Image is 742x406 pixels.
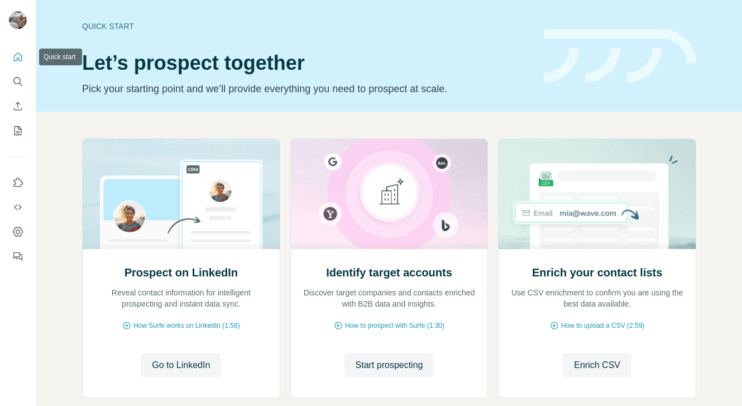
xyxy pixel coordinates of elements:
[510,287,684,309] p: Use CSV enrichment to confirm you are using the best data available.
[326,265,452,280] h2: Identify target accounts
[82,139,280,249] img: Prospect on LinkedIn
[133,321,240,331] span: How Surfe works on LinkedIn (1:58)
[563,353,631,378] button: Enrich CSV
[498,139,696,249] img: Enrich your contact lists
[9,222,27,242] button: Dashboard
[9,47,27,67] button: Quick start
[561,321,644,331] span: How to upload a CSV (2:59)
[544,29,696,83] img: banner
[9,71,27,92] button: Search
[9,121,27,141] button: My lists
[574,359,620,372] span: Enrich CSV
[290,139,489,249] img: Identify target accounts
[82,52,530,74] h1: Let’s prospect together
[94,287,269,309] p: Reveal contact information for intelligent prospecting and instant data sync.
[9,197,27,217] button: Use Surfe API
[125,265,238,280] h2: Prospect on LinkedIn
[141,353,221,378] button: Go to LinkedIn
[82,81,530,97] p: Pick your starting point and we’ll provide everything you need to prospect at scale.
[152,359,210,372] span: Go to LinkedIn
[344,353,434,378] button: Start prospecting
[82,21,530,32] div: Quick start
[532,265,662,280] h2: Enrich your contact lists
[9,246,27,266] button: Feedback
[9,173,27,193] button: Use Surfe on LinkedIn
[345,321,444,331] span: How to prospect with Surfe (1:30)
[9,11,27,29] img: Avatar
[356,359,423,372] span: Start prospecting
[302,287,477,309] p: Discover target companies and contacts enriched with B2B data and insights.
[9,96,27,116] button: Enrich CSV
